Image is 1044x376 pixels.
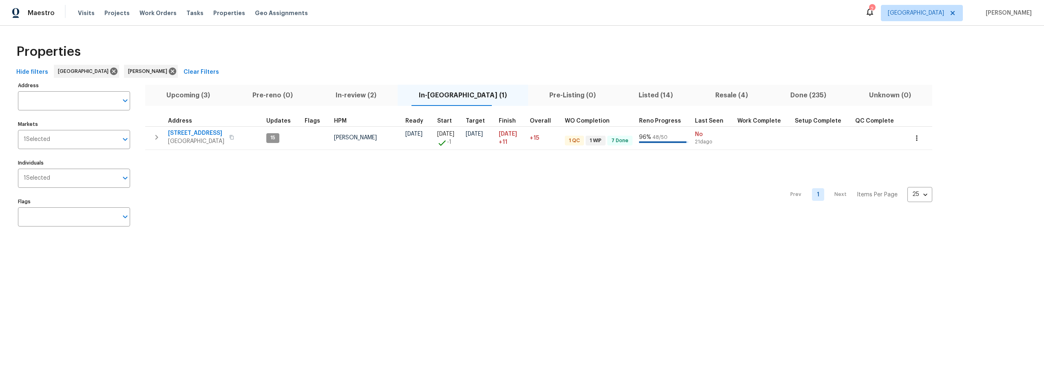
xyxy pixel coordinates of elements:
[622,90,689,101] span: Listed (14)
[907,184,932,205] div: 25
[119,134,131,145] button: Open
[437,118,459,124] div: Actual renovation start date
[128,67,170,75] span: [PERSON_NAME]
[104,9,130,17] span: Projects
[695,139,731,145] span: 21d ago
[499,118,516,124] span: Finish
[774,90,843,101] span: Done (235)
[150,90,226,101] span: Upcoming (3)
[608,137,632,144] span: 7 Done
[255,9,308,17] span: Geo Assignments
[334,135,377,141] span: [PERSON_NAME]
[699,90,764,101] span: Resale (4)
[639,118,681,124] span: Reno Progress
[213,9,245,17] span: Properties
[639,134,651,140] span: 96 %
[855,118,894,124] span: QC Complete
[18,83,130,88] label: Address
[526,126,562,150] td: 15 day(s) past target finish date
[783,155,932,235] nav: Pagination Navigation
[18,122,130,127] label: Markets
[119,172,131,184] button: Open
[119,211,131,222] button: Open
[184,67,219,77] span: Clear Filters
[437,131,454,137] span: [DATE]
[586,137,605,144] span: 1 WIP
[466,118,492,124] div: Target renovation project end date
[403,90,523,101] span: In-[GEOGRAPHIC_DATA] (1)
[695,130,731,139] span: No
[530,118,551,124] span: Overall
[267,134,279,141] span: 15
[434,126,462,150] td: Project started 1 days early
[139,9,177,17] span: Work Orders
[447,138,451,146] span: -1
[18,161,130,165] label: Individuals
[499,131,517,137] span: [DATE]
[499,118,523,124] div: Projected renovation finish date
[119,95,131,106] button: Open
[405,118,431,124] div: Earliest renovation start date (first business day after COE or Checkout)
[54,65,119,78] div: [GEOGRAPHIC_DATA]
[124,65,178,78] div: [PERSON_NAME]
[168,137,224,145] span: [GEOGRAPHIC_DATA]
[495,126,526,150] td: Scheduled to finish 11 day(s) late
[565,118,610,124] span: WO Completion
[266,118,291,124] span: Updates
[982,9,1032,17] span: [PERSON_NAME]
[18,199,130,204] label: Flags
[566,137,583,144] span: 1 QC
[13,65,51,80] button: Hide filters
[466,118,485,124] span: Target
[24,175,50,182] span: 1 Selected
[24,136,50,143] span: 1 Selected
[695,118,723,124] span: Last Seen
[533,90,612,101] span: Pre-Listing (0)
[499,138,507,146] span: +11
[795,118,841,124] span: Setup Complete
[652,135,668,140] span: 48 / 50
[853,90,927,101] span: Unknown (0)
[168,118,192,124] span: Address
[186,10,203,16] span: Tasks
[305,118,320,124] span: Flags
[530,135,539,141] span: +15
[869,5,875,13] div: 2
[405,131,422,137] span: [DATE]
[334,118,347,124] span: HPM
[466,131,483,137] span: [DATE]
[319,90,393,101] span: In-review (2)
[58,67,112,75] span: [GEOGRAPHIC_DATA]
[16,48,81,56] span: Properties
[236,90,309,101] span: Pre-reno (0)
[857,191,898,199] p: Items Per Page
[180,65,222,80] button: Clear Filters
[78,9,95,17] span: Visits
[737,118,781,124] span: Work Complete
[437,118,452,124] span: Start
[28,9,55,17] span: Maestro
[405,118,423,124] span: Ready
[16,67,48,77] span: Hide filters
[168,129,224,137] span: [STREET_ADDRESS]
[888,9,944,17] span: [GEOGRAPHIC_DATA]
[530,118,558,124] div: Days past target finish date
[812,188,824,201] a: Goto page 1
